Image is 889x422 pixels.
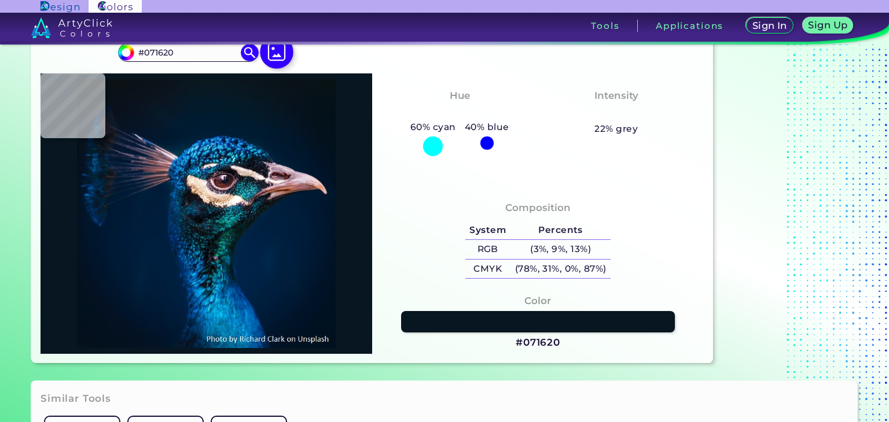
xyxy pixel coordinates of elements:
[41,1,79,12] img: ArtyClick Design logo
[46,79,366,348] img: img_pavlin.jpg
[591,21,619,30] h3: Tools
[510,260,611,279] h5: (78%, 31%, 0%, 87%)
[586,106,647,120] h3: Moderate
[810,21,846,29] h5: Sign Up
[465,240,510,259] h5: RGB
[41,392,111,406] h3: Similar Tools
[748,18,791,33] a: Sign In
[406,120,460,135] h5: 60% cyan
[805,18,851,33] a: Sign Up
[510,221,611,240] h5: Percents
[134,45,242,61] input: type color..
[516,336,560,350] h3: #071620
[427,106,493,120] h3: Cyan-Blue
[450,87,470,104] h4: Hue
[510,240,611,259] h5: (3%, 9%, 13%)
[465,221,510,240] h5: System
[524,293,551,309] h4: Color
[656,21,723,30] h3: Applications
[594,121,638,136] h5: 22% grey
[241,44,258,61] img: icon search
[594,87,638,104] h4: Intensity
[460,120,513,135] h5: 40% blue
[505,199,571,216] h4: Composition
[754,21,785,30] h5: Sign In
[260,35,293,69] img: icon picture
[31,17,113,38] img: logo_artyclick_colors_white.svg
[465,260,510,279] h5: CMYK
